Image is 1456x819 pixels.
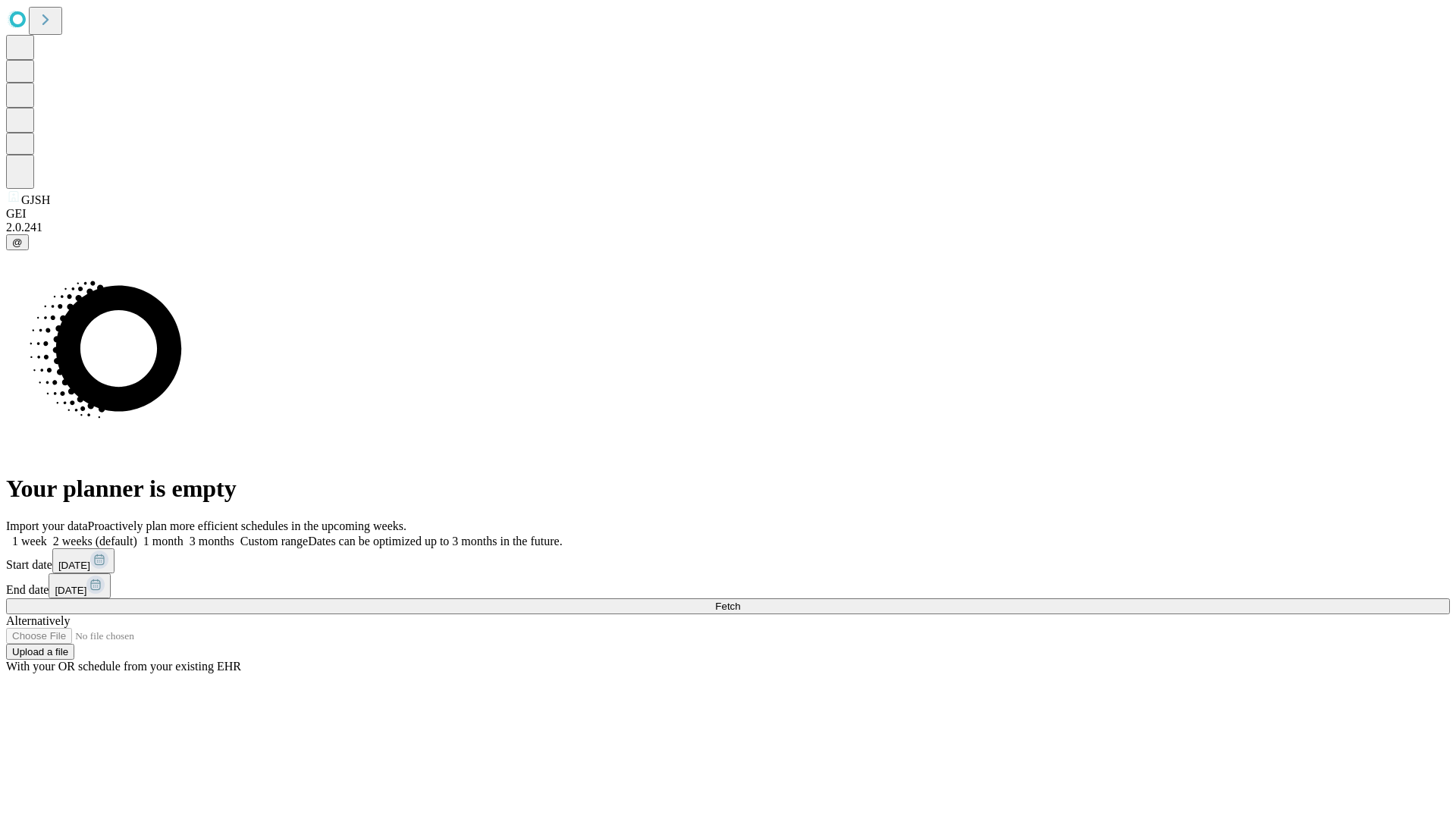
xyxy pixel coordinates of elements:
button: [DATE] [49,573,111,598]
div: 2.0.241 [6,221,1450,234]
h1: Your planner is empty [6,475,1450,503]
span: Proactively plan more efficient schedules in the upcoming weeks. [88,519,406,532]
div: GEI [6,207,1450,221]
span: 1 week [12,535,47,548]
button: @ [6,234,29,250]
span: Custom range [240,535,308,548]
span: [DATE] [55,585,86,596]
div: End date [6,573,1450,598]
span: 1 month [143,535,184,548]
span: Alternatively [6,614,70,627]
span: Import your data [6,519,88,532]
span: 2 weeks (default) [53,535,137,548]
span: With your OR schedule from your existing EHR [6,660,241,673]
button: [DATE] [52,548,115,573]
span: 3 months [190,535,234,548]
button: Fetch [6,598,1450,614]
span: @ [12,237,23,248]
span: Fetch [715,601,740,612]
span: [DATE] [58,560,90,571]
div: Start date [6,548,1450,573]
span: GJSH [21,193,50,206]
button: Upload a file [6,644,74,660]
span: Dates can be optimized up to 3 months in the future. [308,535,562,548]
